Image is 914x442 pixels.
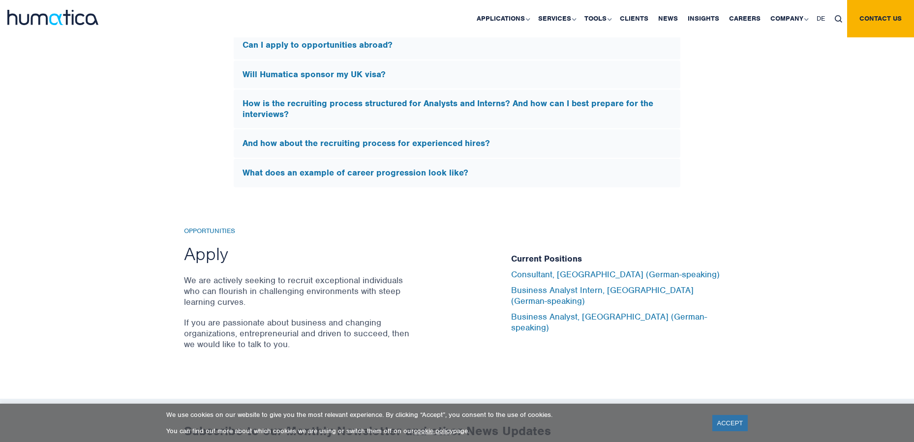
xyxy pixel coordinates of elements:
[835,15,842,23] img: search_icon
[184,317,413,350] p: If you are passionate about business and changing organizations, entrepreneurial and driven to su...
[511,311,707,333] a: Business Analyst, [GEOGRAPHIC_DATA] (German-speaking)
[184,227,413,236] h6: Opportunities
[511,285,694,306] a: Business Analyst Intern, [GEOGRAPHIC_DATA] (German-speaking)
[243,168,671,178] h5: What does an example of career progression look like?
[414,427,453,435] a: cookie policy
[511,254,730,265] h5: Current Positions
[243,138,671,149] h5: And how about the recruiting process for experienced hires?
[817,14,825,23] span: DE
[712,415,748,431] a: ACCEPT
[184,242,413,265] h2: Apply
[243,69,671,80] h5: Will Humatica sponsor my UK visa?
[243,98,671,119] h5: How is the recruiting process structured for Analysts and Interns? And how can I best prepare for...
[511,269,720,280] a: Consultant, [GEOGRAPHIC_DATA] (German-speaking)
[184,275,413,307] p: We are actively seeking to recruit exceptional individuals who can flourish in challenging enviro...
[243,40,671,51] h5: Can I apply to opportunities abroad?
[166,427,700,435] p: You can find out more about which cookies we are using or switch them off on our page.
[166,411,700,419] p: We use cookies on our website to give you the most relevant experience. By clicking “Accept”, you...
[7,10,98,25] img: logo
